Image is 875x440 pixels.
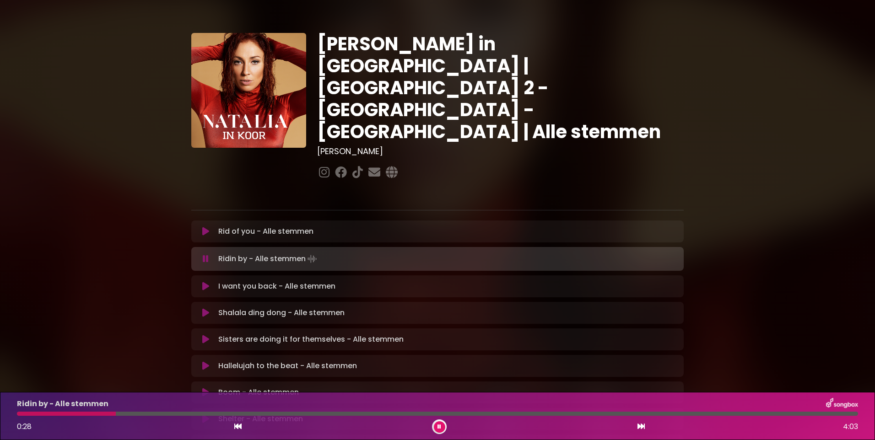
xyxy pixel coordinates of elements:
[218,226,313,237] p: Rid of you - Alle stemmen
[306,252,319,265] img: waveform4.gif
[218,307,345,318] p: Shalala ding dong - Alle stemmen
[317,146,684,156] h3: [PERSON_NAME]
[218,252,319,265] p: Ridin by - Alle stemmen
[843,421,858,432] span: 4:03
[218,334,404,345] p: Sisters are doing it for themselves - Alle stemmen
[17,398,108,409] p: Ridin by - Alle stemmen
[191,33,306,148] img: YTVS25JmS9CLUqXqkEhs
[17,421,32,432] span: 0:28
[826,398,858,410] img: songbox-logo-white.png
[218,360,357,371] p: Hallelujah to the beat - Alle stemmen
[218,281,335,292] p: I want you back - Alle stemmen
[218,387,299,398] p: Boom - Alle stemmen
[317,33,684,143] h1: [PERSON_NAME] in [GEOGRAPHIC_DATA] | [GEOGRAPHIC_DATA] 2 - [GEOGRAPHIC_DATA] - [GEOGRAPHIC_DATA] ...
